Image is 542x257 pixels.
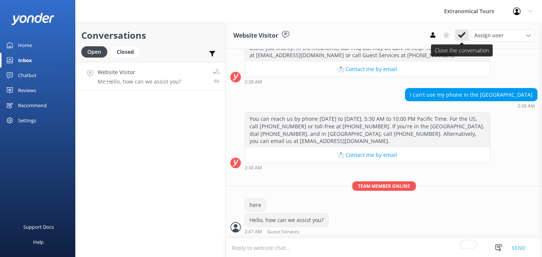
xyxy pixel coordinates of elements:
[245,166,262,170] strong: 2:38 AM
[18,83,36,98] div: Reviews
[352,181,416,191] span: Team member online
[18,38,32,53] div: Home
[470,29,534,41] div: Assign User
[111,47,143,56] a: Closed
[81,46,107,58] div: Open
[245,199,266,211] div: here
[76,62,225,90] a: Website VisitorMe:Hello, how can we assist you?6h
[245,80,262,84] strong: 2:38 AM
[81,28,220,43] h2: Conversations
[405,103,537,108] div: Aug 27 2025 11:38am (UTC -07:00) America/Tijuana
[233,31,278,41] h3: Website Visitor
[111,46,140,58] div: Closed
[214,78,220,84] span: Aug 27 2025 11:47am (UTC -07:00) America/Tijuana
[245,113,490,147] div: You can reach us by phone [DATE] to [DATE], 5:30 AM to 10:00 PM Pacific Time. For the US, call [P...
[267,230,299,234] span: Guest Services
[245,148,490,163] button: 📩 Contact me by email
[245,165,490,170] div: Aug 27 2025 11:38am (UTC -07:00) America/Tijuana
[474,31,504,40] span: Assign user
[23,219,54,234] div: Support Docs
[18,68,37,83] div: Chatbot
[245,230,262,234] strong: 2:47 AM
[18,53,32,68] div: Inbox
[245,62,490,77] button: 📩 Contact me by email
[18,98,47,113] div: Recommend
[405,88,537,101] div: I can't use my phone in the [GEOGRAPHIC_DATA]
[245,79,490,84] div: Aug 27 2025 11:38am (UTC -07:00) America/Tijuana
[18,113,36,128] div: Settings
[11,13,55,25] img: yonder-white-logo.png
[245,229,329,234] div: Aug 27 2025 11:47am (UTC -07:00) America/Tijuana
[97,78,181,85] p: Me: Hello, how can we assist you?
[226,239,542,257] textarea: To enrich screen reader interactions, please activate Accessibility in Grammarly extension settings
[518,104,535,108] strong: 2:38 AM
[33,234,44,249] div: Help
[245,214,328,227] div: Hello, how can we assist you?
[97,68,181,76] h4: Website Visitor
[81,47,111,56] a: Open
